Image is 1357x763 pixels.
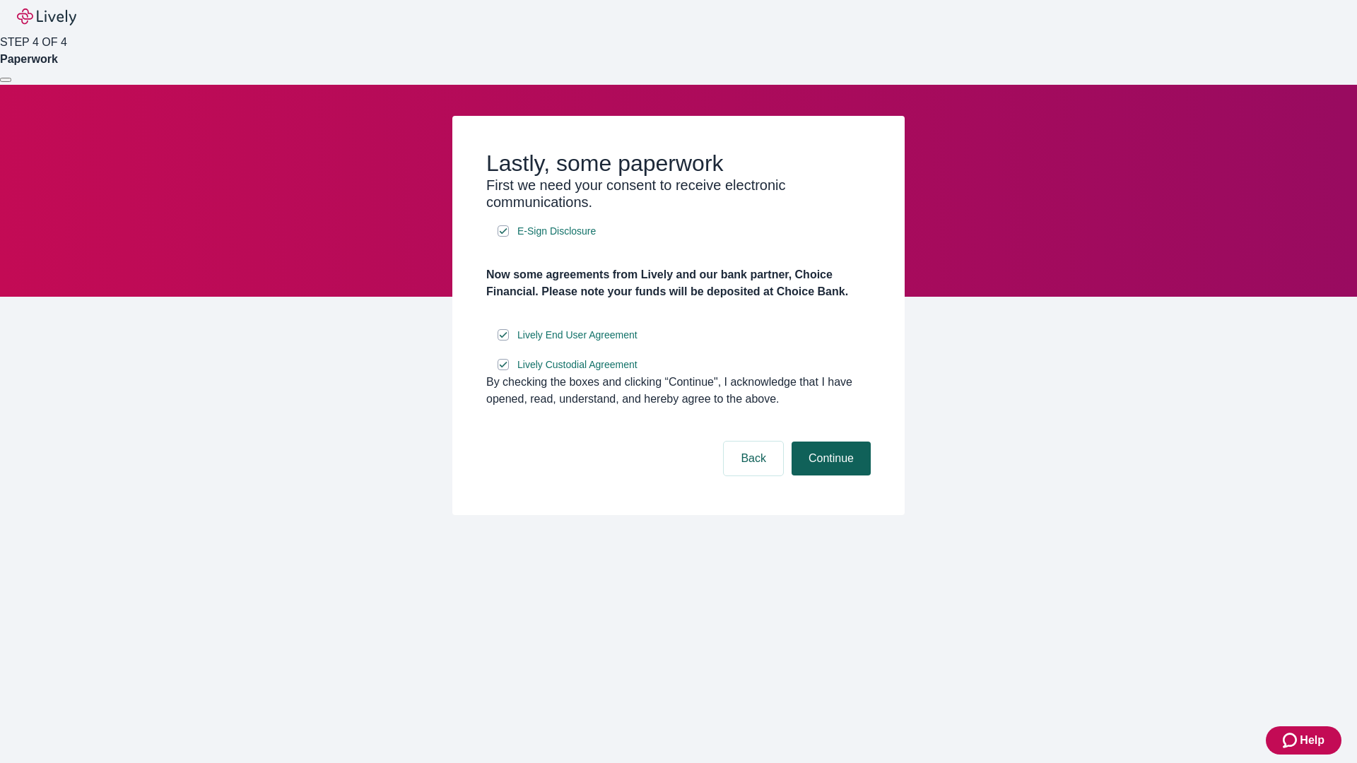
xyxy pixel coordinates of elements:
span: E-Sign Disclosure [517,224,596,239]
span: Help [1300,732,1324,749]
h3: First we need your consent to receive electronic communications. [486,177,871,211]
a: e-sign disclosure document [515,223,599,240]
button: Back [724,442,783,475]
button: Continue [792,442,871,475]
a: e-sign disclosure document [515,326,640,344]
span: Lively Custodial Agreement [517,357,638,372]
h2: Lastly, some paperwork [486,150,871,177]
button: Zendesk support iconHelp [1266,726,1341,755]
div: By checking the boxes and clicking “Continue", I acknowledge that I have opened, read, understand... [486,374,871,408]
img: Lively [17,8,76,25]
a: e-sign disclosure document [515,356,640,374]
h4: Now some agreements from Lively and our bank partner, Choice Financial. Please note your funds wi... [486,266,871,300]
svg: Zendesk support icon [1283,732,1300,749]
span: Lively End User Agreement [517,328,638,343]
